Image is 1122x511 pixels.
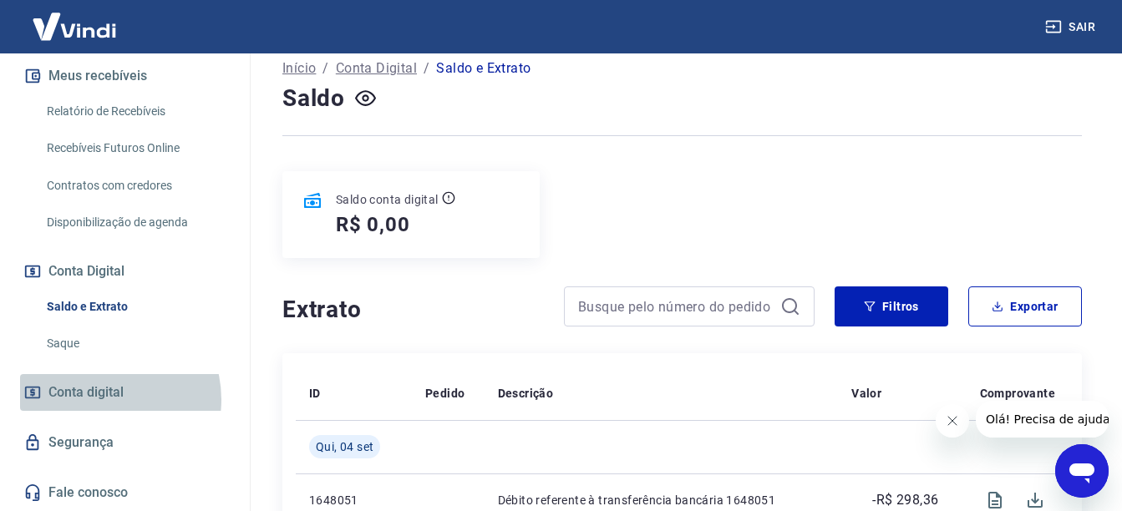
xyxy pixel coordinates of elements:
p: Valor [851,385,881,402]
a: Saldo e Extrato [40,290,230,324]
button: Meus recebíveis [20,58,230,94]
a: Contratos com credores [40,169,230,203]
p: / [424,58,429,78]
h4: Saldo [282,82,345,115]
p: 1648051 [309,492,399,508]
p: Saldo e Extrato [436,58,531,78]
button: Filtros [835,286,948,326]
button: Exportar [968,286,1082,326]
img: Vindi [20,1,129,52]
a: Conta digital [20,374,230,411]
a: Fale conosco [20,474,230,511]
iframe: Mensagem da empresa [976,401,1109,438]
p: Saldo conta digital [336,191,439,208]
p: -R$ 298,36 [872,490,938,510]
h5: R$ 0,00 [336,211,410,238]
a: Conta Digital [336,58,417,78]
span: Conta digital [48,381,124,404]
p: Débito referente à transferência bancária 1648051 [498,492,825,508]
p: ID [309,385,321,402]
button: Sair [1042,12,1102,43]
input: Busque pelo número do pedido [578,294,774,319]
a: Início [282,58,316,78]
span: Qui, 04 set [316,438,373,455]
button: Conta Digital [20,253,230,290]
span: Olá! Precisa de ajuda? [10,12,140,25]
p: Comprovante [980,385,1055,402]
a: Disponibilização de agenda [40,205,230,240]
iframe: Botão para abrir a janela de mensagens [1055,444,1109,498]
p: Pedido [425,385,465,402]
p: / [322,58,328,78]
iframe: Fechar mensagem [936,404,969,438]
a: Relatório de Recebíveis [40,94,230,129]
h4: Extrato [282,293,544,326]
a: Segurança [20,424,230,461]
p: Descrição [498,385,554,402]
a: Recebíveis Futuros Online [40,131,230,165]
a: Saque [40,326,230,361]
